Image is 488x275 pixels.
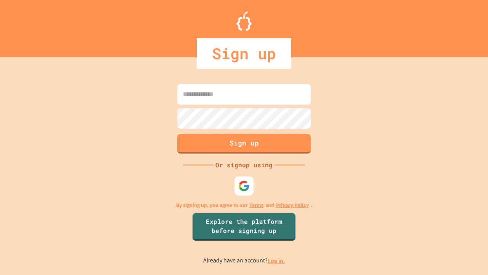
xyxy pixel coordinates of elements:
[176,201,312,209] p: By signing up, you agree to our and .
[236,11,252,31] img: Logo.svg
[177,134,311,154] button: Sign up
[213,160,274,170] div: Or signup using
[456,244,480,267] iframe: chat widget
[193,213,295,241] a: Explore the platform before signing up
[425,211,480,244] iframe: chat widget
[276,201,309,209] a: Privacy Policy
[197,38,291,69] div: Sign up
[268,257,285,265] a: Log in.
[249,201,263,209] a: Terms
[203,256,285,265] p: Already have an account?
[238,180,250,192] img: google-icon.svg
